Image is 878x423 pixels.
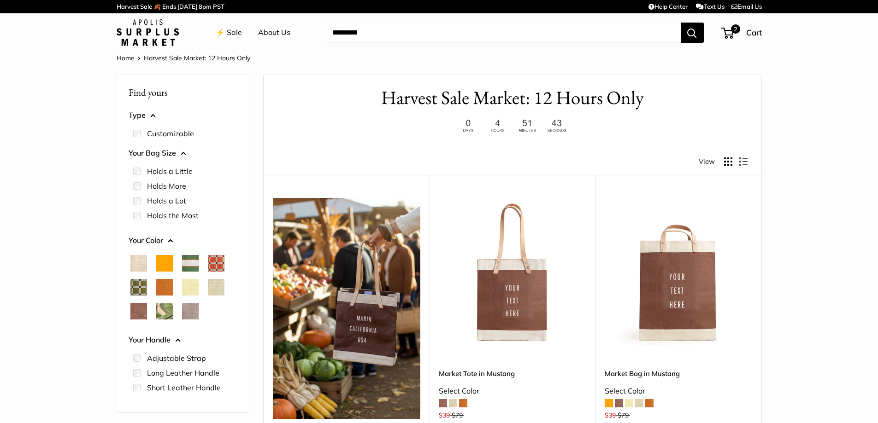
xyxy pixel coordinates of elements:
div: Select Color [605,384,752,398]
a: Market Tote in MustangMarket Tote in Mustang [439,198,586,345]
button: Taupe [182,303,199,319]
a: Market Tote in Mustang [439,368,586,379]
button: Type [129,109,237,122]
a: Help Center [648,3,688,10]
button: Your Bag Size [129,146,237,160]
input: Search... [325,23,681,43]
button: Mint Sorbet [208,279,224,296]
img: Market Bag in Mustang [605,198,752,345]
label: Holds a Lot [147,195,186,206]
span: $79 [452,411,463,419]
button: Your Color [129,234,237,248]
label: Customizable [147,128,194,139]
img: 12 hours only. Ends at 8pm [455,117,570,135]
button: Your Handle [129,333,237,347]
span: $39 [605,411,616,419]
span: $79 [618,411,629,419]
label: Holds the Most [147,210,199,221]
a: Email Us [731,3,762,10]
span: View [699,155,715,168]
button: Court Green [182,255,199,272]
a: 2 Cart [722,25,762,40]
a: Home [117,54,135,62]
a: About Us [258,26,290,40]
p: Find yours [129,83,237,101]
button: Natural [130,255,147,272]
img: Apolis: Surplus Market [117,19,179,46]
span: $39 [439,411,450,419]
label: Holds More [147,180,186,191]
a: Market Bag in MustangMarket Bag in Mustang [605,198,752,345]
label: Adjustable Strap [147,353,206,364]
button: Orange [156,255,173,272]
button: Cognac [156,279,173,296]
span: Harvest Sale Market: 12 Hours Only [144,54,250,62]
span: 2 [731,24,740,34]
button: Chenille Window Sage [130,279,147,296]
span: Cart [746,28,762,37]
div: Select Color [439,384,586,398]
button: Palm Leaf [156,303,173,319]
label: Long Leather Handle [147,367,219,378]
h1: Harvest Sale Market: 12 Hours Only [277,84,748,111]
img: Mustang is a rich chocolate mousse brown — an earthy, grounding hue made for crisp air and slow a... [273,198,420,419]
button: Daisy [182,279,199,296]
button: Mustang [130,303,147,319]
a: ⚡️ Sale [216,26,242,40]
button: Display products as grid [724,157,732,166]
a: Text Us [696,3,724,10]
button: Chenille Window Brick [208,255,224,272]
a: Market Bag in Mustang [605,368,752,379]
button: Display products as list [739,157,748,166]
nav: Breadcrumb [117,52,250,64]
img: Market Tote in Mustang [439,198,586,345]
label: Holds a Little [147,166,193,177]
button: Search [681,23,704,43]
label: Short Leather Handle [147,382,221,393]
